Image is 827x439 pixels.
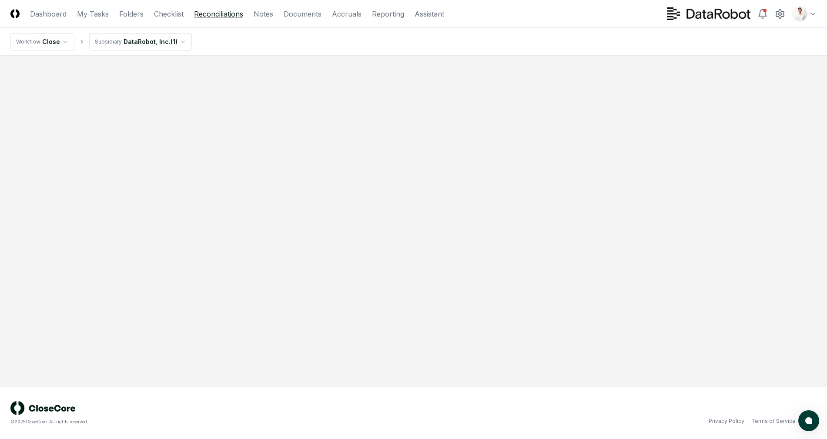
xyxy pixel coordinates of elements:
button: atlas-launcher [798,410,819,431]
a: Folders [119,9,144,19]
img: DataRobot logo [667,7,750,20]
a: Assistant [415,9,444,19]
a: Accruals [332,9,362,19]
a: Dashboard [30,9,67,19]
a: Reconciliations [194,9,243,19]
a: My Tasks [77,9,109,19]
img: logo [10,401,76,415]
div: © 2025 CloseCore. All rights reserved. [10,419,414,425]
a: Reporting [372,9,404,19]
nav: breadcrumb [10,33,192,51]
a: Privacy Policy [709,417,744,425]
a: Checklist [154,9,184,19]
div: Subsidiary [95,38,122,46]
a: Documents [284,9,321,19]
img: d09822cc-9b6d-4858-8d66-9570c114c672_b0bc35f1-fa8e-4ccc-bc23-b02c2d8c2b72.png [793,7,807,21]
a: Terms of Service [751,417,796,425]
div: Workflow [16,38,40,46]
a: Notes [254,9,273,19]
img: Logo [10,9,20,18]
